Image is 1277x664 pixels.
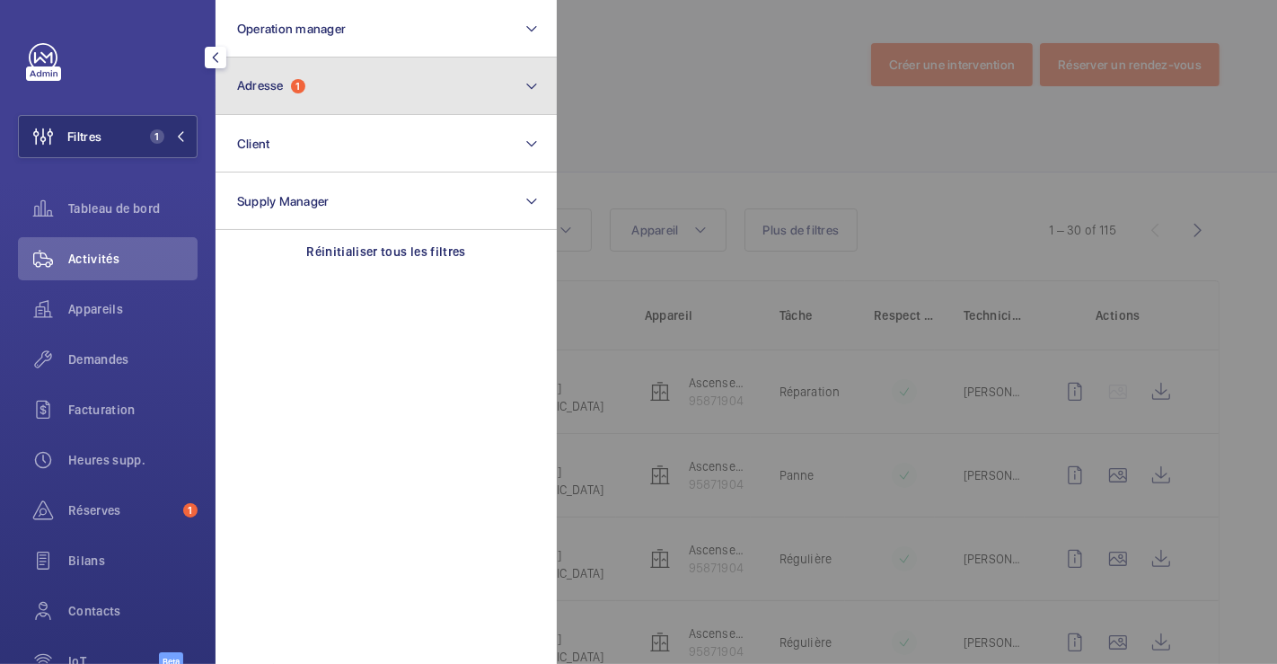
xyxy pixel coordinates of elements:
[150,129,164,144] span: 1
[68,602,198,620] span: Contacts
[68,250,198,268] span: Activités
[68,451,198,469] span: Heures supp.
[68,552,198,570] span: Bilans
[68,501,176,519] span: Réserves
[68,300,198,318] span: Appareils
[183,503,198,518] span: 1
[67,128,101,146] span: Filtres
[68,401,198,419] span: Facturation
[68,350,198,368] span: Demandes
[18,115,198,158] button: Filtres1
[68,199,198,217] span: Tableau de bord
